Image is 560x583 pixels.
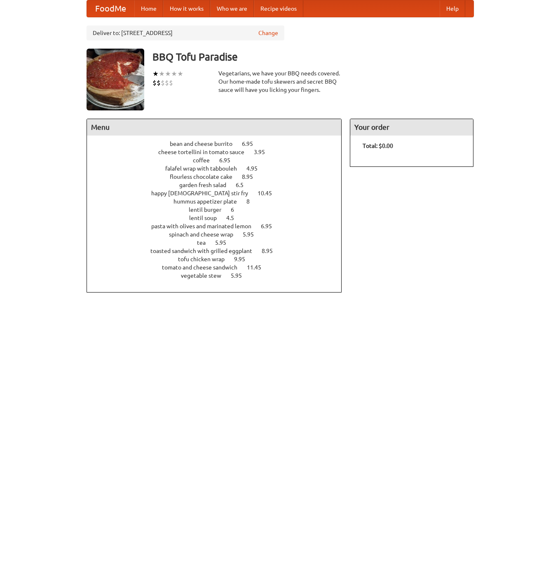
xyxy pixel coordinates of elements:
[189,206,230,213] span: lentil burger
[170,140,241,147] span: bean and cheese burrito
[215,239,234,246] span: 5.95
[165,78,169,87] li: $
[165,69,171,78] li: ★
[134,0,163,17] a: Home
[350,119,473,136] h4: Your order
[170,173,241,180] span: flourless chocolate cake
[178,256,233,262] span: tofu chicken wrap
[171,69,177,78] li: ★
[162,264,276,271] a: tomato and cheese sandwich 11.45
[254,149,273,155] span: 3.95
[193,157,218,164] span: coffee
[210,0,254,17] a: Who we are
[87,119,342,136] h4: Menu
[170,140,268,147] a: bean and cheese burrito 6.95
[152,69,159,78] li: ★
[363,143,393,149] b: Total: $0.00
[236,182,252,188] span: 6.5
[218,69,342,94] div: Vegetarians, we have your BBQ needs covered. Our home-made tofu skewers and secret BBQ sauce will...
[151,223,260,229] span: pasta with olives and marinated lemon
[258,29,278,37] a: Change
[151,190,256,197] span: happy [DEMOGRAPHIC_DATA] stir fry
[150,248,260,254] span: toasted sandwich with grilled eggplant
[165,165,245,172] span: falafel wrap with tabbouleh
[169,78,173,87] li: $
[197,239,241,246] a: tea 5.95
[179,182,234,188] span: garden fresh salad
[173,198,245,205] span: hummus appetizer plate
[161,78,165,87] li: $
[193,157,246,164] a: coffee 6.95
[189,215,249,221] a: lentil soup 4.5
[242,140,261,147] span: 6.95
[254,0,303,17] a: Recipe videos
[173,198,265,205] a: hummus appetizer plate 8
[152,78,157,87] li: $
[440,0,465,17] a: Help
[177,69,183,78] li: ★
[159,69,165,78] li: ★
[219,157,239,164] span: 6.95
[87,26,284,40] div: Deliver to: [STREET_ADDRESS]
[242,173,261,180] span: 8.95
[158,149,253,155] span: cheese tortellini in tomato sauce
[178,256,260,262] a: tofu chicken wrap 9.95
[247,264,269,271] span: 11.45
[157,78,161,87] li: $
[246,165,266,172] span: 4.95
[170,173,268,180] a: flourless chocolate cake 8.95
[226,215,242,221] span: 4.5
[151,223,287,229] a: pasta with olives and marinated lemon 6.95
[234,256,253,262] span: 9.95
[152,49,474,65] h3: BBQ Tofu Paradise
[150,248,288,254] a: toasted sandwich with grilled eggplant 8.95
[181,272,230,279] span: vegetable stew
[181,272,257,279] a: vegetable stew 5.95
[246,198,258,205] span: 8
[189,206,249,213] a: lentil burger 6
[169,231,269,238] a: spinach and cheese wrap 5.95
[169,231,241,238] span: spinach and cheese wrap
[261,223,280,229] span: 6.95
[165,165,273,172] a: falafel wrap with tabbouleh 4.95
[158,149,280,155] a: cheese tortellini in tomato sauce 3.95
[197,239,214,246] span: tea
[87,49,144,110] img: angular.jpg
[162,264,246,271] span: tomato and cheese sandwich
[262,248,281,254] span: 8.95
[163,0,210,17] a: How it works
[151,190,287,197] a: happy [DEMOGRAPHIC_DATA] stir fry 10.45
[231,272,250,279] span: 5.95
[189,215,225,221] span: lentil soup
[258,190,280,197] span: 10.45
[231,206,242,213] span: 6
[243,231,262,238] span: 5.95
[179,182,259,188] a: garden fresh salad 6.5
[87,0,134,17] a: FoodMe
